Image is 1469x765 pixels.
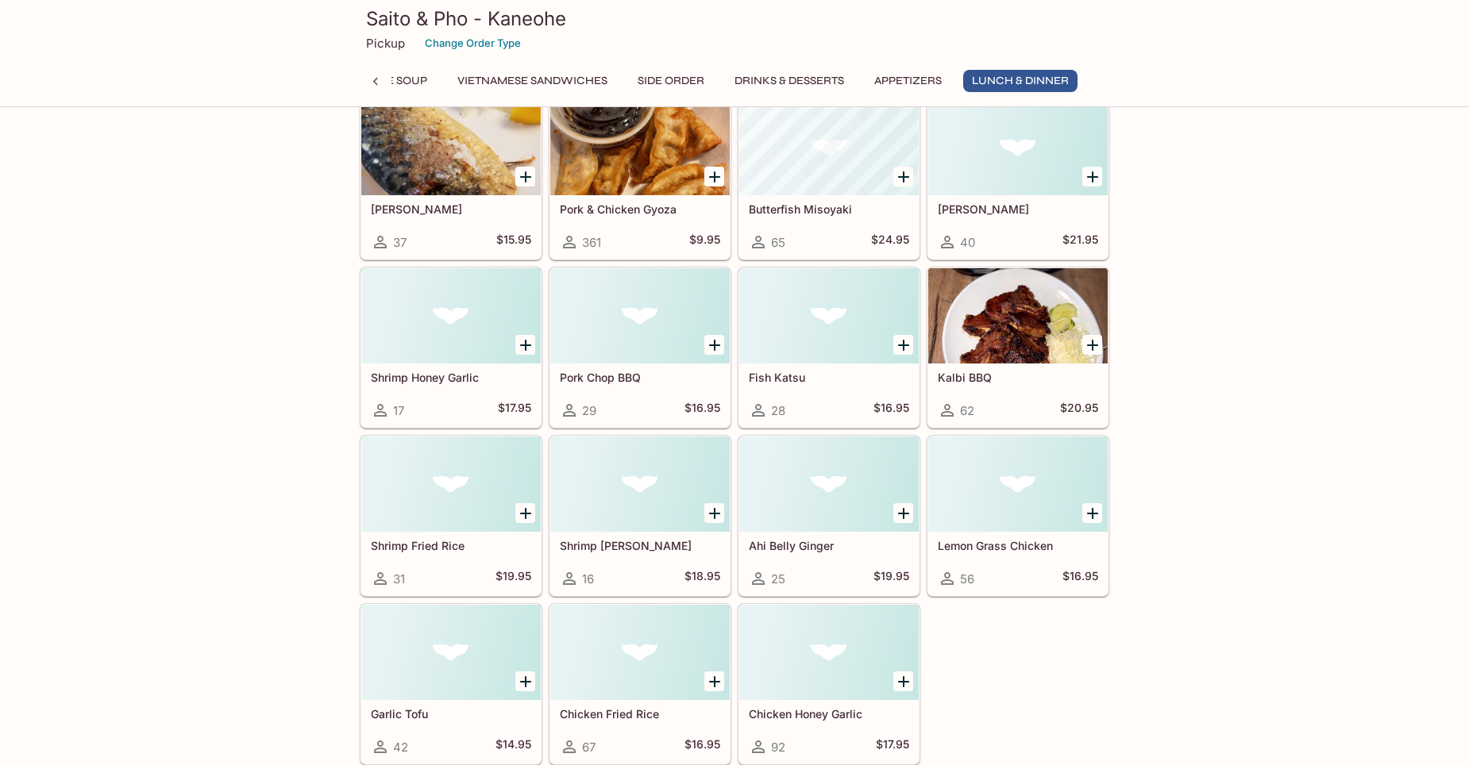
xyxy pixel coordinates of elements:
[515,671,535,691] button: Add Garlic Tofu
[549,604,731,764] a: Chicken Fried Rice67$16.95
[393,403,404,418] span: 17
[393,571,405,586] span: 31
[1082,167,1102,186] button: Add Salmon Shioyaki
[771,403,785,418] span: 28
[893,503,913,523] button: Add Ahi Belly Ginger
[1082,335,1102,355] button: Add Kalbi BBQ
[684,737,720,756] h5: $16.95
[749,202,909,216] h5: Butterfish Misoyaki
[418,31,528,56] button: Change Order Type
[550,268,730,363] div: Pork Chop BBQ
[515,503,535,523] button: Add Shrimp Fried Rice
[361,268,541,363] div: Shrimp Honey Garlic
[927,99,1108,259] a: [PERSON_NAME]40$21.95
[361,604,542,764] a: Garlic Tofu42$14.95
[871,233,909,252] h5: $24.95
[771,235,785,250] span: 65
[927,267,1108,428] a: Kalbi BBQ62$20.95
[938,539,1098,552] h5: Lemon Grass Chicken
[582,740,596,755] span: 67
[960,235,975,250] span: 40
[928,268,1108,363] div: Kalbi BBQ
[515,335,535,355] button: Add Shrimp Honey Garlic
[1082,503,1102,523] button: Add Lemon Grass Chicken
[366,6,1103,31] h3: Saito & Pho - Kaneohe
[876,737,909,756] h5: $17.95
[361,605,541,700] div: Garlic Tofu
[960,403,974,418] span: 62
[1060,401,1098,420] h5: $20.95
[704,335,724,355] button: Add Pork Chop BBQ
[371,539,531,552] h5: Shrimp Fried Rice
[963,70,1078,92] button: Lunch & Dinner
[689,233,720,252] h5: $9.95
[928,100,1108,195] div: Salmon Shioyaki
[1062,569,1098,588] h5: $16.95
[739,100,919,195] div: Butterfish Misoyaki
[866,70,950,92] button: Appetizers
[960,571,974,586] span: 56
[393,235,407,250] span: 37
[393,740,408,755] span: 42
[749,371,909,384] h5: Fish Katsu
[704,671,724,691] button: Add Chicken Fried Rice
[366,36,405,51] p: Pickup
[873,569,909,588] h5: $19.95
[684,569,720,588] h5: $18.95
[1062,233,1098,252] h5: $21.95
[749,539,909,552] h5: Ahi Belly Ginger
[549,267,731,428] a: Pork Chop BBQ29$16.95
[582,235,601,250] span: 361
[549,99,731,259] a: Pork & Chicken Gyoza361$9.95
[684,401,720,420] h5: $16.95
[704,503,724,523] button: Add Shrimp Curry
[361,100,541,195] div: Saba Shioyaki
[550,436,730,532] div: Shrimp Curry
[629,70,713,92] button: Side Order
[928,436,1108,532] div: Lemon Grass Chicken
[371,202,531,216] h5: [PERSON_NAME]
[927,436,1108,596] a: Lemon Grass Chicken56$16.95
[738,99,920,259] a: Butterfish Misoyaki65$24.95
[704,167,724,186] button: Add Pork & Chicken Gyoza
[771,571,785,586] span: 25
[771,740,785,755] span: 92
[739,436,919,532] div: Ahi Belly Ginger
[873,401,909,420] h5: $16.95
[560,371,720,384] h5: Pork Chop BBQ
[739,605,919,700] div: Chicken Honey Garlic
[893,335,913,355] button: Add Fish Katsu
[560,202,720,216] h5: Pork & Chicken Gyoza
[582,403,596,418] span: 29
[749,707,909,721] h5: Chicken Honey Garlic
[361,436,542,596] a: Shrimp Fried Rice31$19.95
[582,571,594,586] span: 16
[550,605,730,700] div: Chicken Fried Rice
[371,371,531,384] h5: Shrimp Honey Garlic
[550,100,730,195] div: Pork & Chicken Gyoza
[738,436,920,596] a: Ahi Belly Ginger25$19.95
[361,267,542,428] a: Shrimp Honey Garlic17$17.95
[515,167,535,186] button: Add Saba Shioyaki
[498,401,531,420] h5: $17.95
[893,671,913,691] button: Add Chicken Honey Garlic
[361,436,541,532] div: Shrimp Fried Rice
[560,707,720,721] h5: Chicken Fried Rice
[496,233,531,252] h5: $15.95
[449,70,616,92] button: Vietnamese Sandwiches
[495,737,531,756] h5: $14.95
[495,569,531,588] h5: $19.95
[893,167,913,186] button: Add Butterfish Misoyaki
[738,267,920,428] a: Fish Katsu28$16.95
[738,604,920,764] a: Chicken Honey Garlic92$17.95
[938,371,1098,384] h5: Kalbi BBQ
[361,99,542,259] a: [PERSON_NAME]37$15.95
[938,202,1098,216] h5: [PERSON_NAME]
[726,70,853,92] button: Drinks & Desserts
[739,268,919,363] div: Fish Katsu
[371,707,531,721] h5: Garlic Tofu
[560,539,720,552] h5: Shrimp [PERSON_NAME]
[549,436,731,596] a: Shrimp [PERSON_NAME]16$18.95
